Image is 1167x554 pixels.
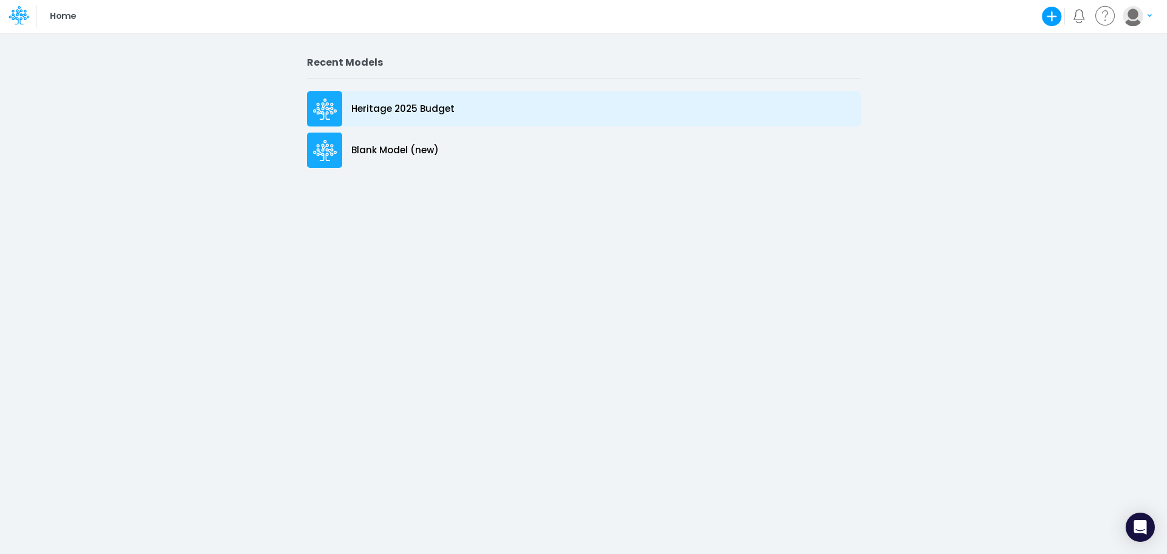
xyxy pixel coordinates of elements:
[50,10,76,23] p: Home
[307,88,861,130] a: Heritage 2025 Budget
[307,57,861,68] h2: Recent Models
[351,144,439,158] p: Blank Model (new)
[1126,513,1155,542] div: Open Intercom Messenger
[351,102,455,116] p: Heritage 2025 Budget
[307,130,861,171] a: Blank Model (new)
[1072,9,1086,23] a: Notifications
